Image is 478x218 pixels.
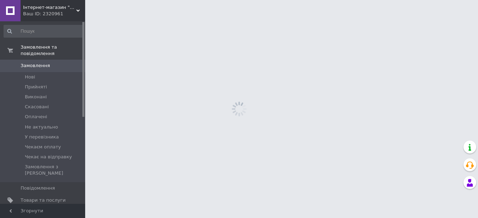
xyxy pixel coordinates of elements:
[23,11,85,17] div: Ваш ID: 2320961
[25,84,47,90] span: Прийняті
[25,154,72,160] span: Чекає на відправку
[21,197,66,203] span: Товари та послуги
[21,185,55,191] span: Повідомлення
[25,144,61,150] span: Чекаєм оплату
[21,44,85,57] span: Замовлення та повідомлення
[25,114,47,120] span: Оплачені
[25,134,59,140] span: У перевізника
[25,74,35,80] span: Нові
[25,94,47,100] span: Виконані
[25,124,58,130] span: Не актуально
[25,104,49,110] span: Скасовані
[4,25,84,38] input: Пошук
[25,164,83,176] span: Замовлення з [PERSON_NAME]
[23,4,76,11] span: Інтернет-магазин "Капітоша"
[21,62,50,69] span: Замовлення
